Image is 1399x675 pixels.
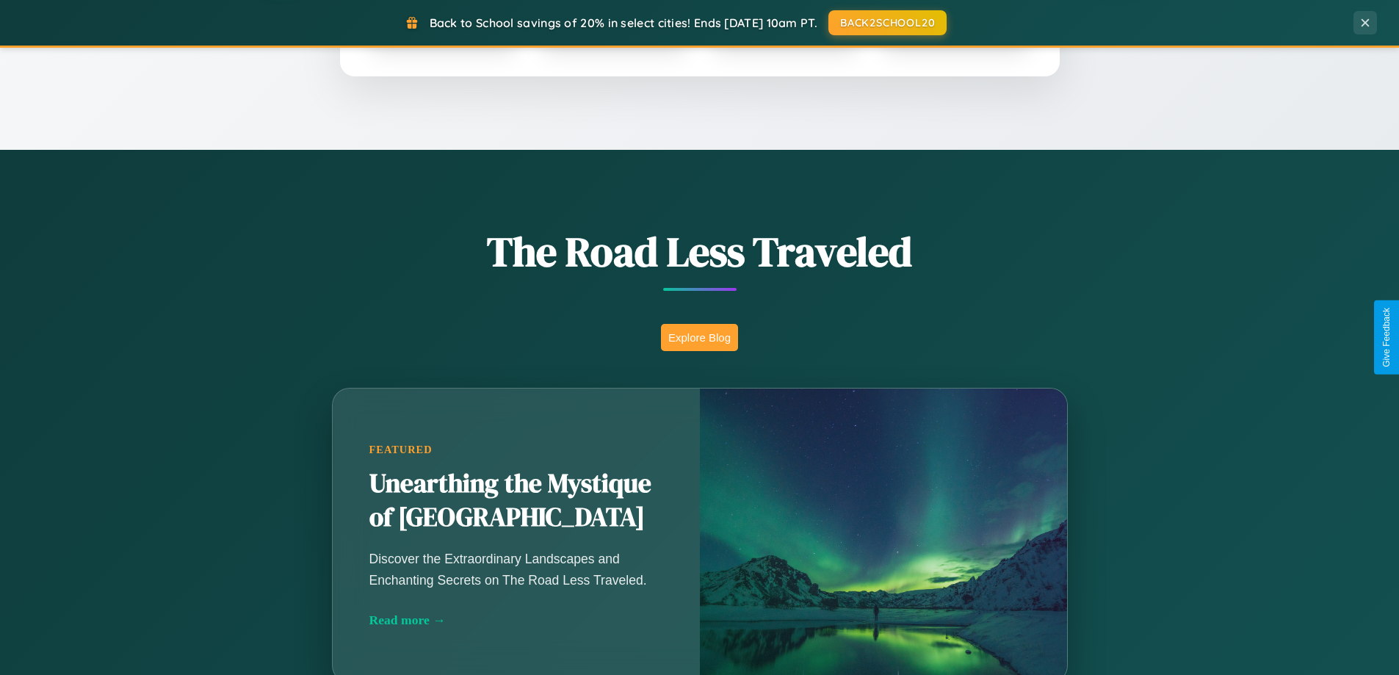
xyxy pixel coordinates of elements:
[259,223,1140,280] h1: The Road Less Traveled
[1381,308,1392,367] div: Give Feedback
[369,613,663,628] div: Read more →
[369,444,663,456] div: Featured
[828,10,947,35] button: BACK2SCHOOL20
[369,549,663,590] p: Discover the Extraordinary Landscapes and Enchanting Secrets on The Road Less Traveled.
[661,324,738,351] button: Explore Blog
[369,467,663,535] h2: Unearthing the Mystique of [GEOGRAPHIC_DATA]
[430,15,817,30] span: Back to School savings of 20% in select cities! Ends [DATE] 10am PT.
